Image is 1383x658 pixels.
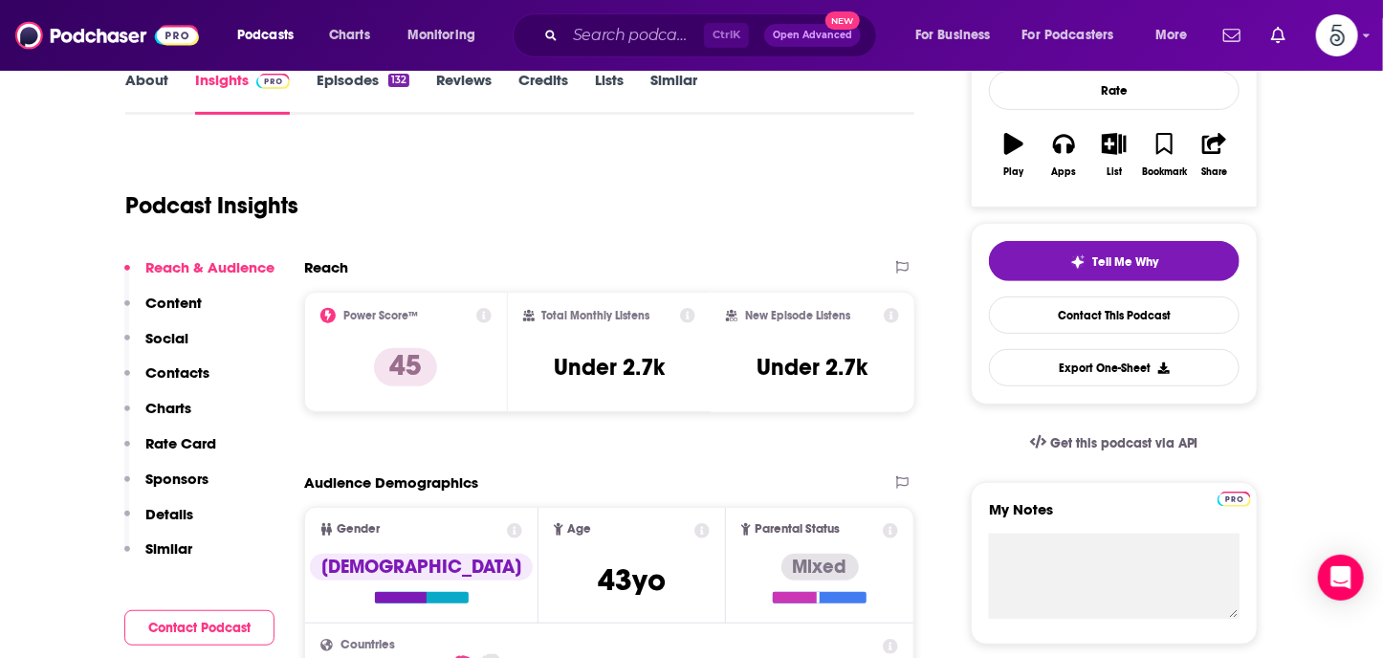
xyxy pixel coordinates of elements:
div: [DEMOGRAPHIC_DATA] [310,554,533,581]
div: Open Intercom Messenger [1318,555,1364,601]
label: My Notes [989,500,1240,534]
span: For Business [915,22,991,49]
h2: Audience Demographics [304,473,478,492]
h1: Podcast Insights [125,191,298,220]
p: Reach & Audience [145,258,274,276]
img: User Profile [1316,14,1358,56]
span: Charts [329,22,370,49]
a: Pro website [1218,489,1251,507]
img: tell me why sparkle [1070,254,1086,270]
h2: Total Monthly Listens [542,309,650,322]
button: Similar [124,539,192,575]
div: Search podcasts, credits, & more... [531,13,895,57]
span: 43 yo [598,561,666,599]
button: open menu [902,20,1015,51]
a: Episodes132 [317,71,409,115]
a: InsightsPodchaser Pro [195,71,290,115]
button: Apps [1039,121,1088,189]
div: Play [1004,166,1024,178]
img: Podchaser Pro [1218,492,1251,507]
div: 132 [388,74,409,87]
a: Similar [650,71,697,115]
img: Podchaser Pro [256,74,290,89]
a: Get this podcast via API [1015,420,1214,467]
button: Social [124,329,188,364]
a: About [125,71,168,115]
p: Charts [145,399,191,417]
a: Lists [595,71,624,115]
h3: Under 2.7k [757,353,868,382]
button: Play [989,121,1039,189]
span: Get this podcast via API [1050,435,1198,451]
p: Details [145,505,193,523]
div: Mixed [781,554,859,581]
span: Monitoring [407,22,475,49]
button: Contact Podcast [124,610,274,646]
button: Open AdvancedNew [764,24,861,47]
div: Bookmark [1142,166,1187,178]
span: Parental Status [755,523,840,536]
h2: New Episode Listens [745,309,850,322]
span: Open Advanced [773,31,852,40]
h2: Reach [304,258,348,276]
button: Charts [124,399,191,434]
span: Ctrl K [704,23,749,48]
button: Reach & Audience [124,258,274,294]
button: Export One-Sheet [989,349,1240,386]
span: Podcasts [237,22,294,49]
span: New [825,11,860,30]
p: Sponsors [145,470,209,488]
span: Age [567,523,591,536]
button: Show profile menu [1316,14,1358,56]
div: List [1107,166,1122,178]
a: Show notifications dropdown [1263,19,1293,52]
button: List [1089,121,1139,189]
button: Details [124,505,193,540]
img: Podchaser - Follow, Share and Rate Podcasts [15,17,199,54]
button: tell me why sparkleTell Me Why [989,241,1240,281]
button: open menu [1010,20,1142,51]
p: Content [145,294,202,312]
a: Show notifications dropdown [1216,19,1248,52]
p: Rate Card [145,434,216,452]
h2: Power Score™ [343,309,418,322]
span: Countries [340,639,395,651]
p: Contacts [145,363,209,382]
span: Gender [337,523,380,536]
button: Rate Card [124,434,216,470]
button: open menu [224,20,318,51]
button: Sponsors [124,470,209,505]
h3: Under 2.7k [554,353,665,382]
button: Content [124,294,202,329]
button: open menu [394,20,500,51]
span: Logged in as Spiral5-G2 [1316,14,1358,56]
div: Apps [1052,166,1077,178]
button: Contacts [124,363,209,399]
button: Share [1190,121,1240,189]
div: Share [1201,166,1227,178]
button: Bookmark [1139,121,1189,189]
div: Rate [989,71,1240,110]
span: Tell Me Why [1093,254,1159,270]
input: Search podcasts, credits, & more... [565,20,704,51]
a: Credits [518,71,568,115]
p: Similar [145,539,192,558]
a: Reviews [436,71,492,115]
p: Social [145,329,188,347]
button: open menu [1142,20,1212,51]
span: More [1155,22,1188,49]
a: Contact This Podcast [989,296,1240,334]
span: For Podcasters [1022,22,1114,49]
p: 45 [374,348,437,386]
a: Charts [317,20,382,51]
